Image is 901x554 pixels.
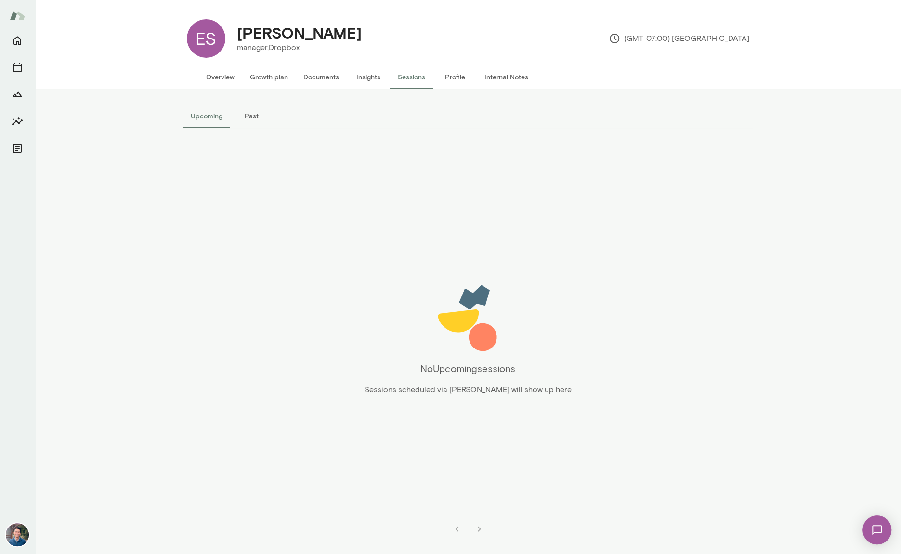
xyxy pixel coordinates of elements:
[609,33,749,44] p: (GMT-07:00) [GEOGRAPHIC_DATA]
[10,6,25,25] img: Mento
[230,104,274,128] button: Past
[347,65,390,89] button: Insights
[390,65,433,89] button: Sessions
[183,512,753,539] div: pagination
[8,139,27,158] button: Documents
[296,65,347,89] button: Documents
[477,65,536,89] button: Internal Notes
[237,42,362,53] p: manager, Dropbox
[187,19,225,58] div: ES
[6,523,29,546] img: Alex Yu
[198,65,242,89] button: Overview
[8,85,27,104] button: Growth Plan
[8,31,27,50] button: Home
[183,104,230,128] button: Upcoming
[446,519,490,539] nav: pagination navigation
[242,65,296,89] button: Growth plan
[420,361,516,376] h6: No Upcoming sessions
[433,65,477,89] button: Profile
[8,58,27,77] button: Sessions
[8,112,27,131] button: Insights
[365,384,572,396] p: Sessions scheduled via [PERSON_NAME] will show up here
[237,24,362,42] h4: [PERSON_NAME]
[183,104,753,128] div: basic tabs example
